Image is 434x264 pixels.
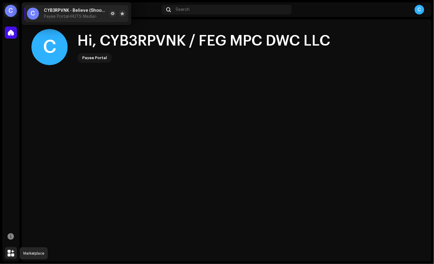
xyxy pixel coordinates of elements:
div: Hi, CYB3RPVNK / FEG MPC DWC LLC [77,31,330,51]
div: C [27,8,39,20]
span: Payee Portal <HUTS Media> [44,14,97,19]
div: Payee Portal [82,54,107,62]
span: <HUTS Media> [69,14,97,19]
div: C [31,29,68,65]
div: C [415,5,424,14]
span: Search [176,7,190,12]
span: CYB3RPVNK - Believe (Shooting Stars) [Benelux] [44,8,107,13]
div: C [5,5,17,17]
